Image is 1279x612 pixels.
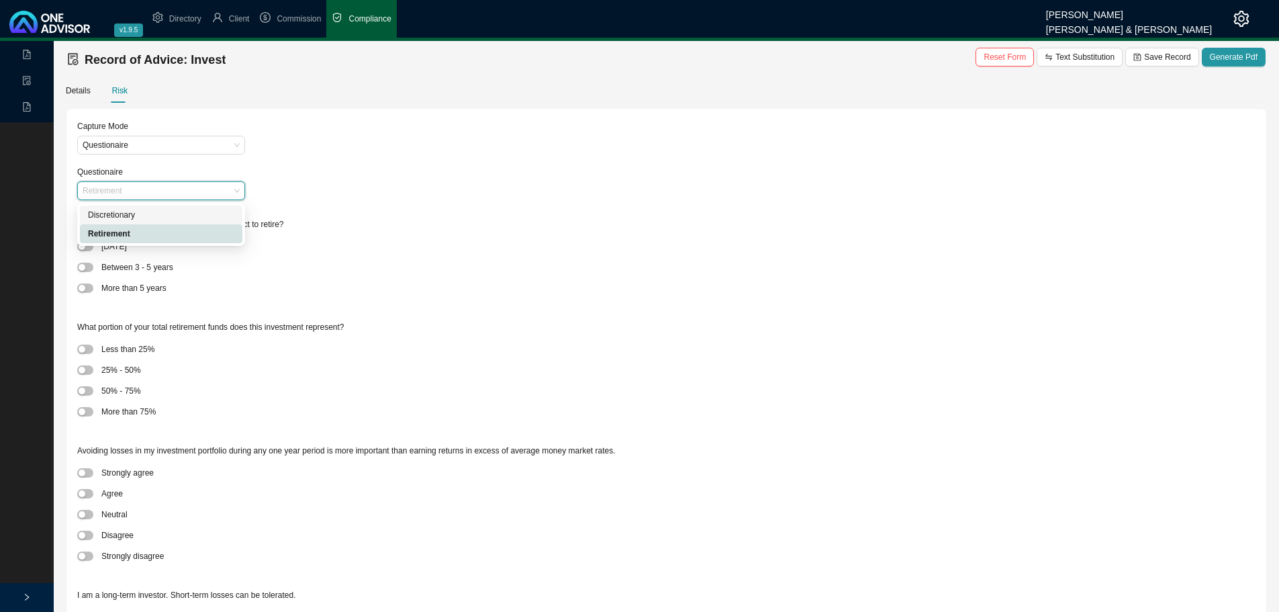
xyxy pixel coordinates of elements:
div: [PERSON_NAME] & [PERSON_NAME] [1046,18,1212,33]
span: file-done [22,71,32,94]
span: save [1133,53,1141,61]
span: Compliance [348,14,391,24]
span: Questionaire [83,136,240,154]
button: Text Substitution [1037,48,1123,67]
div: What portion of your total retirement funds does this investment represent? [77,320,1256,341]
span: Directory [169,14,201,24]
button: Reset Form [976,48,1034,67]
span: file-done [67,53,79,65]
span: Client [229,14,250,24]
span: swap [1045,53,1053,61]
div: Risk [112,84,128,97]
span: Commission [277,14,321,24]
div: 50% - 75% [101,384,141,398]
img: 2df55531c6924b55f21c4cf5d4484680-logo-light.svg [9,11,90,33]
label: Questionaire [77,165,129,179]
div: Neutral [101,507,128,521]
span: file-pdf [22,97,32,120]
span: file-pdf [22,44,32,68]
label: Capture Mode [77,120,134,133]
div: Avoiding losses in my investment portfolio during any one year period is more important than earn... [77,444,1256,464]
div: Agree [101,486,123,500]
div: I am a long-term investor. Short-term losses can be tolerated. [77,588,1256,609]
div: Less than 25% [101,342,154,356]
span: Text Substitution [1055,50,1115,64]
button: Generate Pdf [1202,48,1266,67]
span: Retirement [83,182,240,200]
span: user [212,12,223,23]
span: Reset Form [984,50,1026,64]
div: More than 75% [101,404,156,419]
span: setting [152,12,163,23]
div: Strongly disagree [101,549,164,563]
div: In approximately how many years do you expect to retire? [77,218,1256,238]
span: v1.9.5 [114,24,143,37]
button: Save Record [1125,48,1198,67]
span: Save Record [1144,50,1190,64]
div: Details [66,84,91,97]
div: Disagree [101,528,134,542]
span: setting [1233,11,1249,27]
div: Between 3 - 5 years [101,260,173,274]
div: [PERSON_NAME] [1046,3,1212,18]
div: 25% - 50% [101,363,141,377]
div: [DATE] [101,239,127,253]
div: Retirement [88,227,234,241]
div: Strongly agree [101,466,154,480]
div: Retirement [80,224,242,243]
div: Discretionary [80,206,242,224]
span: Generate Pdf [1210,50,1258,64]
div: Discretionary [88,208,234,222]
span: Record of Advice: Invest [85,53,226,67]
span: dollar [260,12,271,23]
span: safety [332,12,342,23]
span: right [23,593,31,601]
div: More than 5 years [101,281,167,295]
